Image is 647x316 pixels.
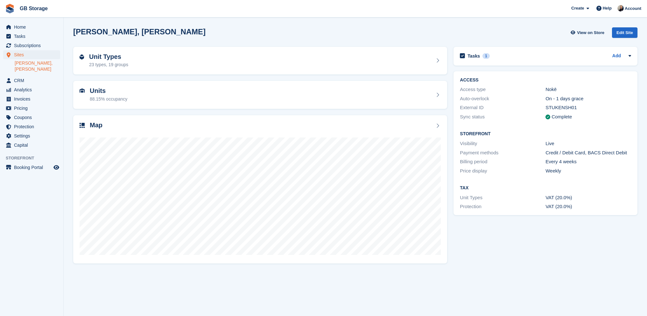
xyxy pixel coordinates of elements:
a: menu [3,23,60,32]
span: CRM [14,76,52,85]
a: Units 88.15% occupancy [73,81,447,109]
span: Subscriptions [14,41,52,50]
img: map-icn-33ee37083ee616e46c38cad1a60f524a97daa1e2b2c8c0bc3eb3415660979fc1.svg [80,123,85,128]
span: Booking Portal [14,163,52,172]
div: Price display [460,167,545,175]
span: Help [603,5,612,11]
span: Sites [14,50,52,59]
a: menu [3,76,60,85]
div: Nokē [545,86,631,93]
span: Account [625,5,641,12]
span: Invoices [14,95,52,103]
span: Capital [14,141,52,150]
div: Edit Site [612,27,637,38]
a: View on Store [570,27,607,38]
a: menu [3,32,60,41]
a: Add [612,53,621,60]
a: menu [3,163,60,172]
a: Preview store [53,164,60,171]
div: Payment methods [460,149,545,157]
img: unit-icn-7be61d7bf1b0ce9d3e12c5938cc71ed9869f7b940bace4675aadf7bd6d80202e.svg [80,88,85,93]
span: Protection [14,122,52,131]
a: menu [3,95,60,103]
a: menu [3,41,60,50]
a: menu [3,122,60,131]
h2: Storefront [460,131,631,137]
div: 88.15% occupancy [90,96,127,102]
span: Settings [14,131,52,140]
div: Billing period [460,158,545,165]
span: Tasks [14,32,52,41]
div: Auto-overlock [460,95,545,102]
h2: Units [90,87,127,95]
div: Access type [460,86,545,93]
span: Home [14,23,52,32]
div: Weekly [545,167,631,175]
div: Sync status [460,113,545,121]
h2: ACCESS [460,78,631,83]
div: Unit Types [460,194,545,201]
div: VAT (20.0%) [545,203,631,210]
h2: Map [90,122,102,129]
a: Edit Site [612,27,637,40]
img: stora-icon-8386f47178a22dfd0bd8f6a31ec36ba5ce8667c1dd55bd0f319d3a0aa187defe.svg [5,4,15,13]
img: Karl Walker [617,5,624,11]
div: 23 types, 19 groups [89,61,128,68]
img: unit-type-icn-2b2737a686de81e16bb02015468b77c625bbabd49415b5ef34ead5e3b44a266d.svg [80,54,84,60]
div: Visibility [460,140,545,147]
div: 1 [482,53,490,59]
h2: Tasks [468,53,480,59]
a: Map [73,115,447,264]
span: Create [571,5,584,11]
a: GB Storage [17,3,50,14]
a: menu [3,104,60,113]
a: menu [3,85,60,94]
div: VAT (20.0%) [545,194,631,201]
div: On - 1 days grace [545,95,631,102]
div: Live [545,140,631,147]
div: Complete [552,113,572,121]
span: Analytics [14,85,52,94]
a: menu [3,131,60,140]
div: STUKENSH01 [545,104,631,111]
span: Storefront [6,155,63,161]
div: Protection [460,203,545,210]
a: Unit Types 23 types, 19 groups [73,47,447,75]
div: External ID [460,104,545,111]
a: menu [3,141,60,150]
a: [PERSON_NAME], [PERSON_NAME] [15,60,60,72]
div: Every 4 weeks [545,158,631,165]
h2: Unit Types [89,53,128,60]
span: Pricing [14,104,52,113]
span: View on Store [577,30,604,36]
span: Coupons [14,113,52,122]
a: menu [3,50,60,59]
div: Credit / Debit Card, BACS Direct Debit [545,149,631,157]
h2: [PERSON_NAME], [PERSON_NAME] [73,27,206,36]
h2: Tax [460,186,631,191]
a: menu [3,113,60,122]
